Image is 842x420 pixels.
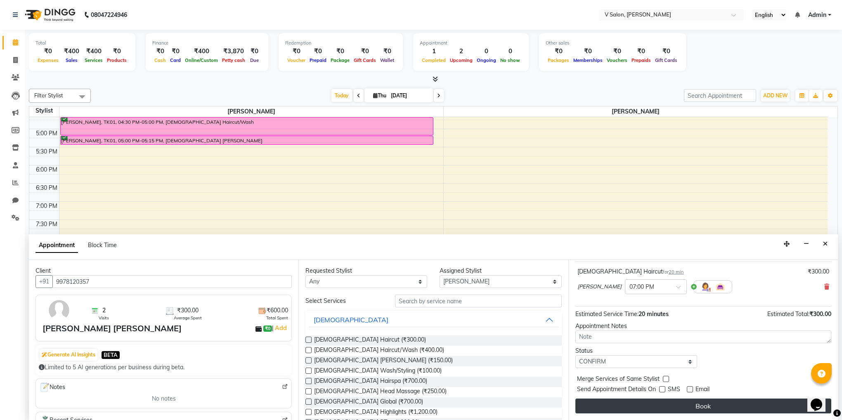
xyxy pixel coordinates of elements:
b: 08047224946 [91,3,127,26]
span: Send Appointment Details On [577,385,656,395]
span: [DEMOGRAPHIC_DATA] Global (₹700.00) [314,397,423,408]
div: Appointment Notes [575,322,831,330]
div: 7:30 PM [34,220,59,229]
span: Prepaid [307,57,329,63]
span: [DEMOGRAPHIC_DATA] Haircut/Wash (₹400.00) [314,346,444,356]
span: Products [105,57,129,63]
span: SMS [668,385,680,395]
span: Notes [39,382,65,393]
span: ADD NEW [763,92,788,99]
span: 20 min [669,269,684,275]
div: 5:00 PM [34,129,59,138]
span: ₹300.00 [809,310,831,318]
div: ₹400 [61,47,83,56]
div: 0 [475,47,498,56]
div: Total [35,40,129,47]
span: Package [329,57,352,63]
small: for [663,269,684,275]
span: Expenses [35,57,61,63]
span: Estimated Total: [767,310,809,318]
div: ₹400 [183,47,220,56]
span: Ongoing [475,57,498,63]
span: Online/Custom [183,57,220,63]
span: Thu [371,92,388,99]
div: 7:00 PM [34,202,59,210]
input: Search Appointment [684,89,756,102]
div: ₹0 [653,47,679,56]
button: Generate AI Insights [40,349,97,361]
div: 0 [498,47,522,56]
div: [DEMOGRAPHIC_DATA] [314,315,388,325]
div: Select Services [299,297,389,305]
div: ₹0 [329,47,352,56]
span: Block Time [88,241,117,249]
span: Voucher [285,57,307,63]
input: Search by service name [395,295,562,307]
div: 1 [420,47,448,56]
div: Status [575,347,697,355]
div: ₹400 [83,47,105,56]
span: Average Spent [174,315,202,321]
span: No show [498,57,522,63]
span: Email [695,385,710,395]
div: Appointment [420,40,522,47]
div: 5:30 PM [34,147,59,156]
div: ₹0 [285,47,307,56]
img: logo [21,3,78,26]
div: ₹0 [247,47,262,56]
div: Redemption [285,40,396,47]
span: Appointment [35,238,78,253]
img: Hairdresser.png [700,282,710,292]
div: Requested Stylist [305,267,427,275]
span: Merge Services of Same Stylist [577,375,660,385]
span: Vouchers [605,57,629,63]
button: ADD NEW [761,90,790,101]
span: Sales [64,57,80,63]
div: Finance [152,40,262,47]
span: Upcoming [448,57,475,63]
span: Gift Cards [352,57,378,63]
div: [PERSON_NAME], TK01, 04:30 PM-05:00 PM, [DEMOGRAPHIC_DATA] Haircut/Wash [61,118,433,135]
div: 6:30 PM [34,184,59,192]
img: Interior.png [715,282,725,292]
span: Packages [546,57,571,63]
span: [PERSON_NAME] [444,106,828,117]
span: [DEMOGRAPHIC_DATA] [PERSON_NAME] (₹150.00) [314,356,453,366]
span: 20 minutes [639,310,669,318]
div: ₹300.00 [808,267,829,276]
button: [DEMOGRAPHIC_DATA] [309,312,558,327]
div: ₹0 [35,47,61,56]
span: [DEMOGRAPHIC_DATA] Head Massage (₹250.00) [314,387,447,397]
span: [PERSON_NAME] [577,283,622,291]
span: BETA [102,351,120,359]
span: Petty cash [220,57,247,63]
div: 6:00 PM [34,165,59,174]
span: [PERSON_NAME] [59,106,443,117]
span: ₹300.00 [177,306,199,315]
span: Due [248,57,261,63]
div: ₹0 [546,47,571,56]
div: ₹0 [352,47,378,56]
div: ₹0 [605,47,629,56]
span: Cash [152,57,168,63]
div: ₹0 [105,47,129,56]
div: 2 [448,47,475,56]
span: Admin [808,11,826,19]
span: Gift Cards [653,57,679,63]
span: ₹600.00 [267,306,288,315]
div: [PERSON_NAME] [PERSON_NAME] [43,322,182,335]
div: [DEMOGRAPHIC_DATA] Haircut [577,267,684,276]
div: Client [35,267,292,275]
span: Visits [99,315,109,321]
button: Close [819,238,831,250]
div: ₹0 [571,47,605,56]
div: ₹0 [307,47,329,56]
div: ₹0 [629,47,653,56]
span: Total Spent [266,315,288,321]
div: ₹0 [168,47,183,56]
span: No notes [152,394,176,403]
span: Estimated Service Time: [575,310,639,318]
div: ₹3,870 [220,47,247,56]
span: Card [168,57,183,63]
div: Assigned Stylist [440,267,561,275]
